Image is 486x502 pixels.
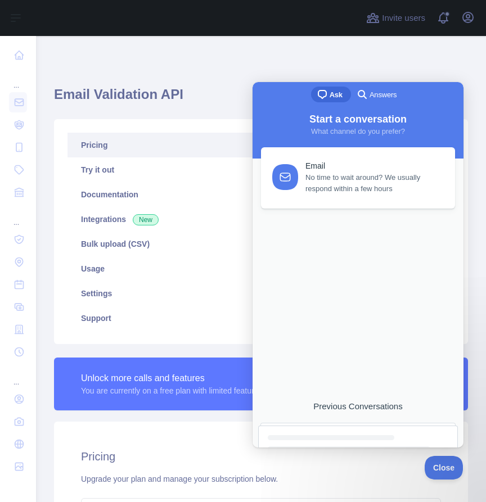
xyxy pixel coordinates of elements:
a: Settings [67,281,454,306]
iframe: Help Scout Beacon - Close [425,456,463,480]
div: ... [9,67,27,90]
button: Invite users [364,9,427,27]
a: Usage [67,256,454,281]
div: You are currently on a free plan with limited features and usage [81,385,301,396]
h2: Pricing [81,449,441,464]
div: Unlock more calls and features [81,372,301,385]
div: ... [9,205,27,227]
span: Invite users [382,12,425,25]
iframe: Help Scout Beacon - Live Chat, Contact Form, and Knowledge Base [253,82,463,447]
a: Try it out [67,157,454,182]
span: New [133,214,159,225]
div: ... [9,364,27,387]
a: Pricing [67,133,454,157]
a: Support [67,306,454,331]
a: Integrations New [67,207,454,232]
div: Upgrade your plan and manage your subscription below. [81,473,441,485]
a: Bulk upload (CSV) [67,232,454,256]
a: Documentation [67,182,454,207]
h1: Email Validation API [54,85,468,112]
